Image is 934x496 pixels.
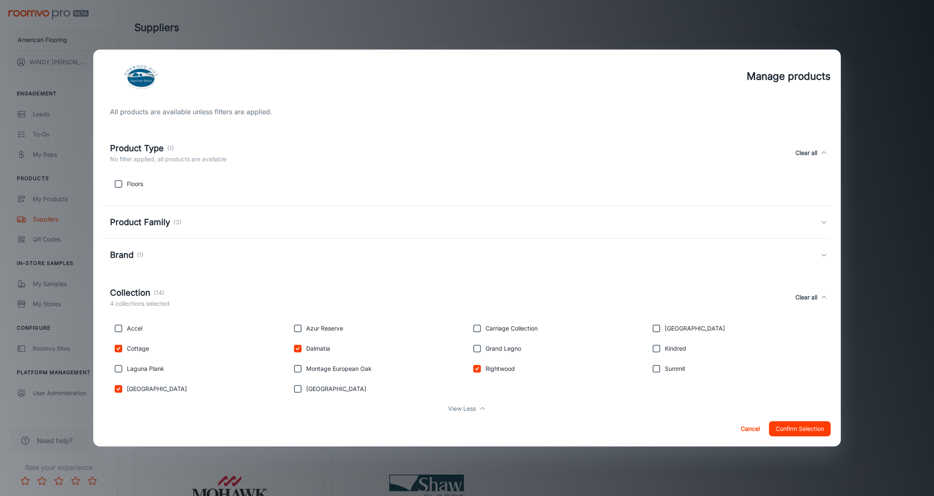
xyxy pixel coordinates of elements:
[110,155,226,164] p: No filter applied, all products are available
[306,384,366,394] p: [GEOGRAPHIC_DATA]
[485,324,538,333] p: Carriage Collection
[154,288,164,297] p: (14)
[110,142,164,155] h5: Product Type
[665,364,685,373] p: Summit
[103,239,830,271] div: Brand(1)
[737,421,764,436] button: Cancel
[103,278,830,317] div: Collection(14)4 collections selectedClear all
[127,179,143,189] p: Floors
[306,324,343,333] p: Azur Reserve
[127,364,164,373] p: Laguna Plank
[127,384,187,394] p: [GEOGRAPHIC_DATA]
[137,250,144,260] p: (1)
[103,206,830,239] div: Product Family(3)
[103,107,830,117] div: All products are available unless filters are applied.
[747,69,831,84] h4: Manage products
[103,134,830,172] div: Product Type(1)No filter applied, all products are availableClear all
[110,216,170,228] h5: Product Family
[110,286,150,299] h5: Collection
[127,324,142,333] p: Accel
[448,404,476,413] p: View Less
[769,421,831,436] button: Confirm Selection
[665,344,686,353] p: Kindred
[103,60,179,93] img: vendor_logo_square_en-us.png
[485,364,515,373] p: Rightwood
[167,144,174,153] p: (1)
[306,364,372,373] p: Montage European Oak
[665,324,725,333] p: [GEOGRAPHIC_DATA]
[792,286,821,308] button: Clear all
[127,344,149,353] p: Cottage
[110,299,170,308] p: 4 collections selected
[792,142,821,164] button: Clear all
[485,344,521,353] p: Grand Legno
[306,344,330,353] p: Dalmatia
[110,249,134,261] h5: Brand
[173,218,181,227] p: (3)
